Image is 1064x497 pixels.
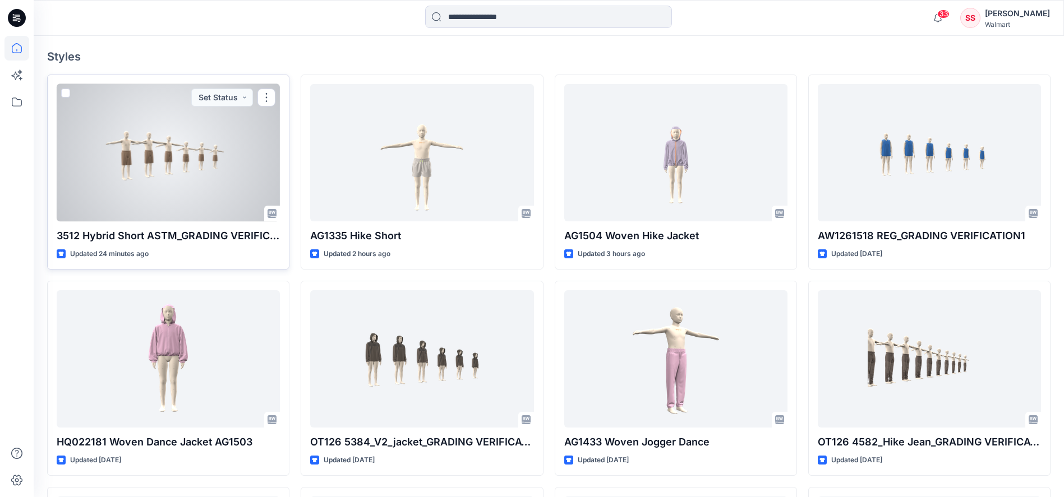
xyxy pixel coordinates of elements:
[937,10,950,18] span: 33
[47,50,1051,63] h4: Styles
[985,7,1050,20] div: [PERSON_NAME]
[57,290,280,428] a: HQ022181 Woven Dance Jacket AG1503
[831,454,882,466] p: Updated [DATE]
[57,228,280,244] p: 3512 Hybrid Short ASTM_GRADING VERIFICATION
[818,290,1041,428] a: OT126 4582_Hike Jean_GRADING VERIFICATION1
[70,454,121,466] p: Updated [DATE]
[831,248,882,260] p: Updated [DATE]
[818,434,1041,450] p: OT126 4582_Hike Jean_GRADING VERIFICATION1
[310,84,533,221] a: AG1335 Hike Short
[818,228,1041,244] p: AW1261518 REG_GRADING VERIFICATION1
[324,454,375,466] p: Updated [DATE]
[310,434,533,450] p: OT126 5384_V2_jacket_GRADING VERIFICATION2
[70,248,149,260] p: Updated 24 minutes ago
[818,84,1041,221] a: AW1261518 REG_GRADING VERIFICATION1
[310,228,533,244] p: AG1335 Hike Short
[57,84,280,221] a: 3512 Hybrid Short ASTM_GRADING VERIFICATION
[578,248,645,260] p: Updated 3 hours ago
[324,248,390,260] p: Updated 2 hours ago
[564,228,787,244] p: AG1504 Woven Hike Jacket
[57,434,280,450] p: HQ022181 Woven Dance Jacket AG1503
[960,8,980,28] div: SS
[564,290,787,428] a: AG1433 Woven Jogger Dance
[564,84,787,221] a: AG1504 Woven Hike Jacket
[310,290,533,428] a: OT126 5384_V2_jacket_GRADING VERIFICATION2
[564,434,787,450] p: AG1433 Woven Jogger Dance
[985,20,1050,29] div: Walmart
[578,454,629,466] p: Updated [DATE]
